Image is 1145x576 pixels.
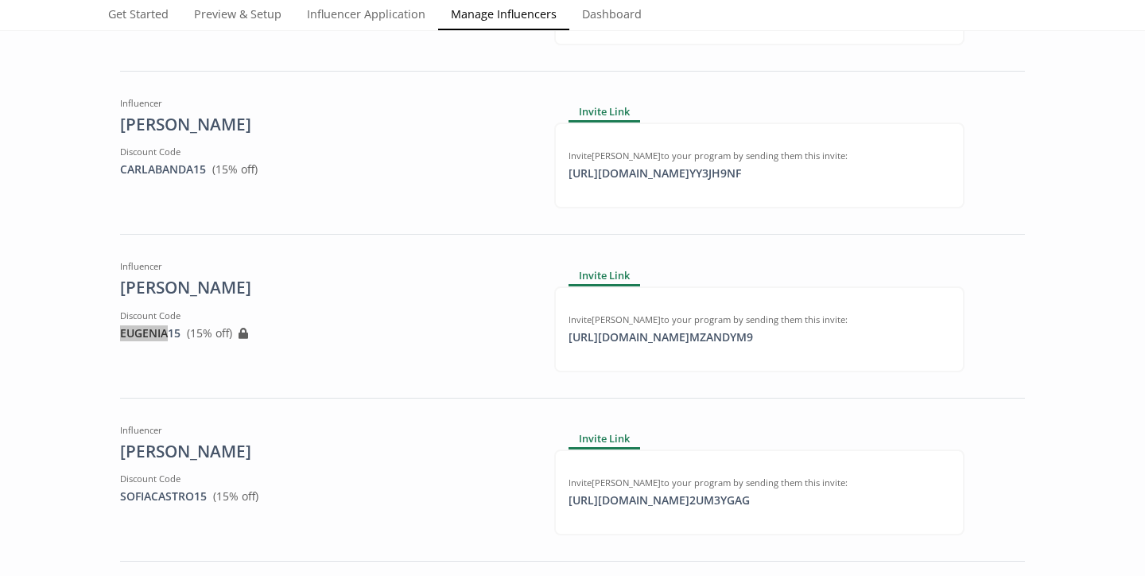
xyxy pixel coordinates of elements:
div: Influencer [120,424,530,437]
div: Influencer [120,260,530,273]
div: Invite Link [569,430,640,450]
div: Invite [PERSON_NAME] to your program by sending them this invite: [569,150,950,162]
div: Discount Code [120,146,530,158]
div: [URL][DOMAIN_NAME] 2UM3YGAG [559,492,759,508]
a: EUGENIA15 [120,325,180,341]
div: [PERSON_NAME] [120,440,530,464]
div: [PERSON_NAME] [120,113,530,137]
div: [URL][DOMAIN_NAME] MZANDYM9 [559,329,763,345]
span: ( 15 % off) [212,162,258,177]
div: Influencer [120,97,530,110]
div: Invite [PERSON_NAME] to your program by sending them this invite: [569,313,950,326]
a: SOFIACASTRO15 [120,488,207,504]
span: ( 15 % off) [187,325,232,341]
div: Discount Code [120,473,530,485]
div: Invite Link [569,103,640,123]
div: Invite [PERSON_NAME] to your program by sending them this invite: [569,477,950,489]
a: CARLABANDA15 [120,162,206,177]
div: [PERSON_NAME] [120,276,530,300]
div: [URL][DOMAIN_NAME] YY3JH9NF [559,165,751,181]
div: Invite Link [569,267,640,286]
div: Discount Code [120,309,530,322]
span: ( 15 % off) [213,488,258,504]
